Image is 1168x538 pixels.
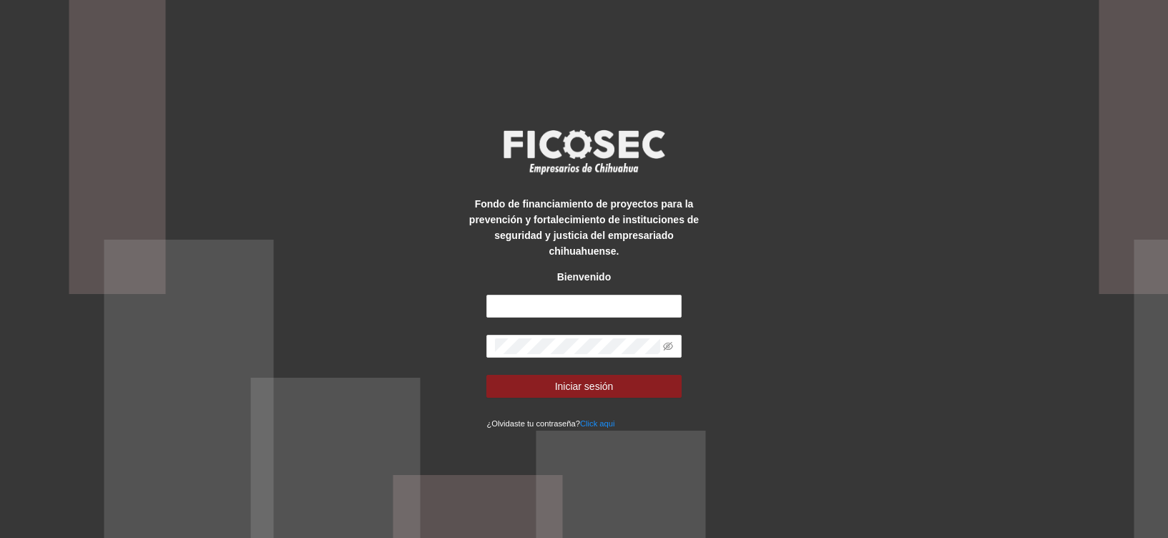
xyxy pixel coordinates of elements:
[486,375,681,398] button: Iniciar sesión
[469,198,699,257] strong: Fondo de financiamiento de proyectos para la prevención y fortalecimiento de instituciones de seg...
[494,125,673,178] img: logo
[557,271,611,283] strong: Bienvenido
[580,419,615,428] a: Click aqui
[555,378,614,394] span: Iniciar sesión
[663,341,673,351] span: eye-invisible
[486,419,614,428] small: ¿Olvidaste tu contraseña?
